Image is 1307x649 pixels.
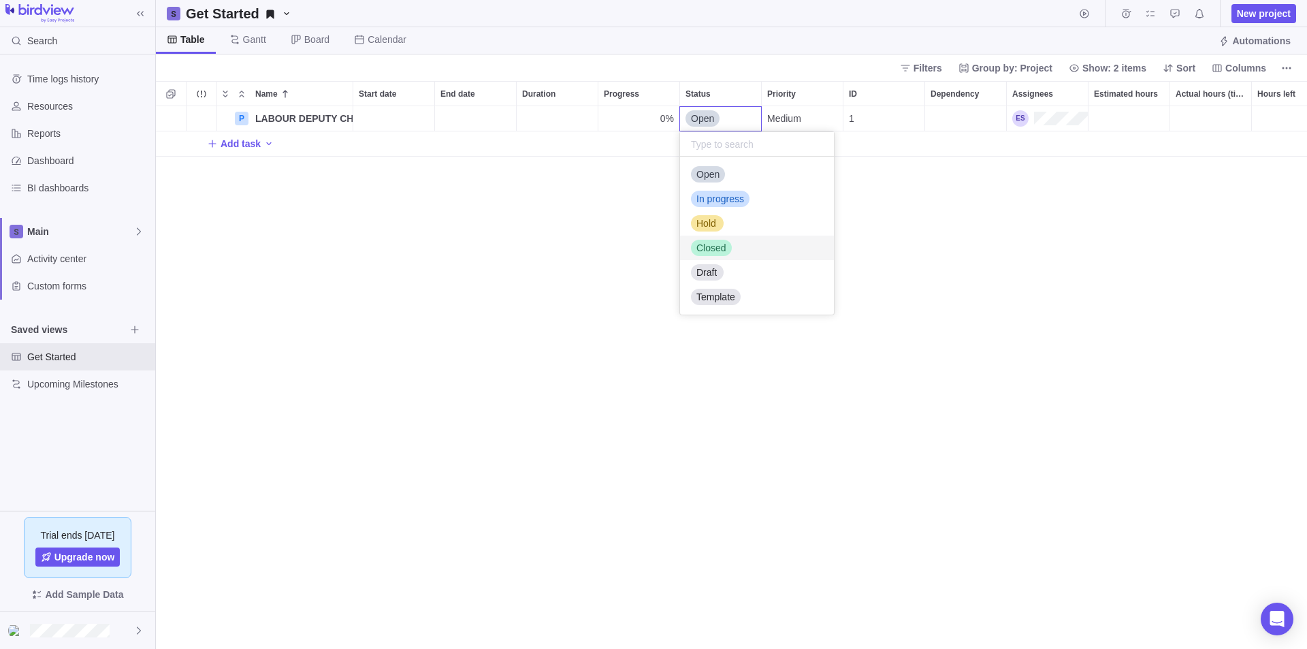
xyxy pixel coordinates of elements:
span: In progress [696,192,744,206]
span: Closed [696,241,726,255]
span: Open [696,168,720,181]
input: Type to search [680,132,834,157]
span: Open [691,112,714,125]
span: Hold [696,217,716,230]
div: grid [156,106,1307,649]
span: Template [696,290,735,304]
div: Status [680,106,762,131]
span: Draft [696,266,717,279]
